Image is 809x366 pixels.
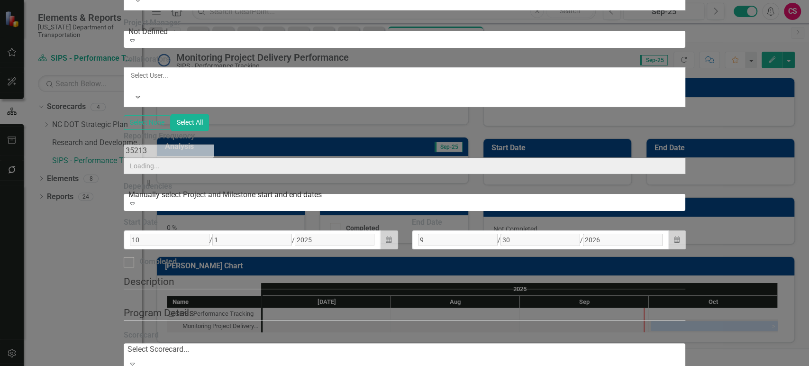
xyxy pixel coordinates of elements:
[124,217,397,228] div: Start Date
[124,54,685,65] label: Collaborators
[124,131,685,142] label: Reporting Frequency
[124,181,685,192] label: Dependencies
[171,114,209,131] button: Select All
[412,217,685,228] div: End Date
[124,330,685,341] label: Scorecard
[124,144,214,158] input: Select Reporting Frequency...
[127,344,189,355] div: Select Scorecard...
[128,190,686,201] div: Manually select Project and Milestone start and end dates
[124,306,685,320] legend: Program Details
[292,236,295,244] span: /
[124,18,685,28] label: Project Manager
[124,274,685,289] legend: Description
[498,236,500,244] span: /
[580,236,583,244] span: /
[124,115,171,130] button: Select None
[209,236,212,244] span: /
[131,71,678,80] div: Select User...
[140,256,177,267] div: Completed
[128,27,686,37] div: Not Defined
[124,158,685,174] input: Loading...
